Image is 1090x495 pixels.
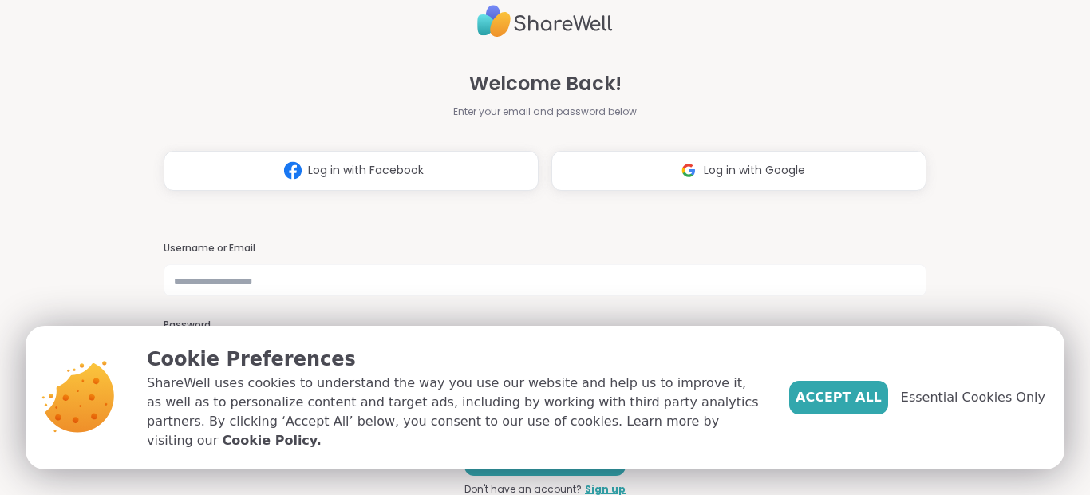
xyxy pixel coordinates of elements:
h3: Username or Email [164,242,926,255]
button: Log in with Google [551,151,926,191]
img: ShareWell Logomark [278,156,308,185]
span: Enter your email and password below [453,105,637,119]
span: Log in with Facebook [308,162,424,179]
span: Log in with Google [704,162,805,179]
p: ShareWell uses cookies to understand the way you use our website and help us to improve it, as we... [147,374,764,450]
span: Accept All [796,388,882,407]
span: Welcome Back! [469,69,622,98]
span: Essential Cookies Only [901,388,1045,407]
a: Cookie Policy. [222,431,321,450]
p: Cookie Preferences [147,345,764,374]
img: ShareWell Logomark [673,156,704,185]
h3: Password [164,319,926,332]
button: Accept All [789,381,888,414]
button: Log in with Facebook [164,151,539,191]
